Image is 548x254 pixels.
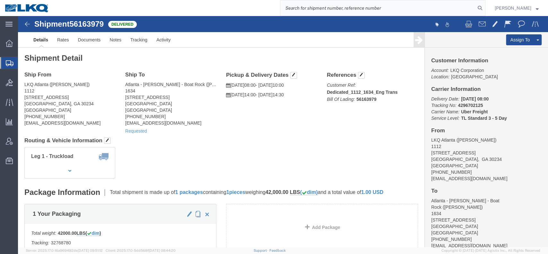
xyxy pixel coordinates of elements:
iframe: FS Legacy Container [18,16,548,247]
span: [DATE] 08:44:20 [149,249,176,252]
img: logo [4,3,49,13]
span: [DATE] 09:51:12 [78,249,103,252]
input: Search for shipment number, reference number [280,0,475,16]
a: Support [253,249,269,252]
span: Server: 2025.17.0-16a969492de [26,249,103,252]
span: Nick Marzano [495,4,531,12]
span: Copyright © [DATE]-[DATE] Agistix Inc., All Rights Reserved [441,248,540,253]
span: Client: 2025.17.0-5dd568f [106,249,176,252]
button: [PERSON_NAME] [494,4,539,12]
a: Feedback [269,249,286,252]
